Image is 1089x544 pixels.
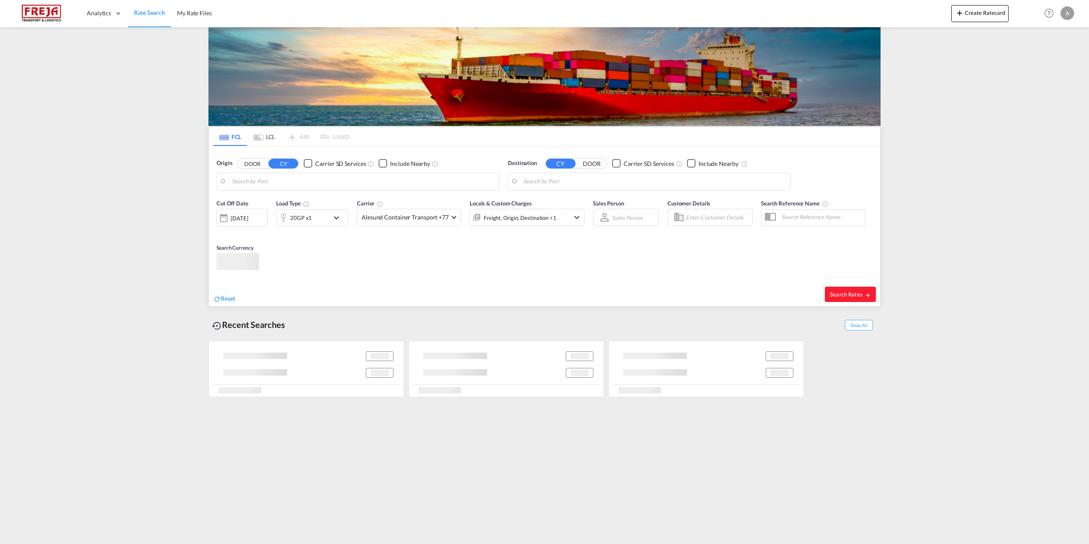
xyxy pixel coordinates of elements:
span: Cut Off Date [217,200,248,207]
input: Search by Port [232,175,495,188]
button: DOOR [237,159,267,168]
div: 20GP x1 [290,212,312,224]
span: Reset [221,295,235,302]
md-tab-item: LCL [247,127,281,146]
span: My Rate Files [177,9,212,17]
span: Help [1042,6,1056,20]
div: icon-refreshReset [213,294,235,304]
div: Carrier SD Services [624,159,674,168]
input: Enter Customer Details [686,211,750,224]
span: Customer Details [667,200,710,207]
md-icon: icon-arrow-right [865,292,871,298]
span: Search Currency [217,245,254,251]
div: [DATE] [231,214,248,222]
md-tab-item: FCL [213,127,247,146]
span: Rate Search [134,9,165,16]
span: Sales Person [593,200,624,207]
div: Freight Origin Destination Factory Stuffingicon-chevron-down [470,209,584,226]
md-icon: icon-refresh [213,295,221,303]
md-checkbox: Checkbox No Ink [612,159,674,168]
img: 586607c025bf11f083711d99603023e7.png [13,4,70,23]
md-icon: icon-backup-restore [212,321,222,331]
md-datepicker: Select [217,226,223,237]
button: icon-plus 400-fgCreate Ratecard [951,5,1009,22]
md-checkbox: Checkbox No Ink [687,159,738,168]
div: Help [1042,6,1060,21]
md-icon: icon-chevron-down [331,213,346,223]
div: Include Nearby [390,159,430,168]
input: Search Reference Name [777,211,865,223]
md-icon: icon-information-outline [303,201,310,208]
md-icon: Unchecked: Search for CY (Container Yard) services for all selected carriers.Checked : Search for... [676,160,683,167]
div: [DATE] [217,209,268,227]
md-pagination-wrapper: Use the left and right arrow keys to navigate between tabs [213,127,349,146]
span: Destination [508,159,537,168]
span: Origin [217,159,232,168]
span: Alesund Container Transport +77 [362,213,449,222]
div: Include Nearby [698,159,738,168]
span: Show All [845,320,873,330]
md-icon: icon-plus 400-fg [955,8,965,18]
md-checkbox: Checkbox No Ink [379,159,430,168]
button: CY [268,159,298,168]
span: Search Reference Name [761,200,829,207]
img: LCL+%26+FCL+BACKGROUND.png [208,27,881,126]
div: 20GP x1icon-chevron-down [276,209,348,226]
md-icon: Unchecked: Search for CY (Container Yard) services for all selected carriers.Checked : Search for... [368,160,374,167]
span: Analytics [87,9,111,17]
span: Load Type [276,200,310,207]
span: Locals & Custom Charges [470,200,532,207]
md-select: Sales Person [611,211,644,224]
div: A [1060,6,1074,20]
button: DOOR [577,159,607,168]
md-icon: Unchecked: Ignores neighbouring ports when fetching rates.Checked : Includes neighbouring ports w... [432,160,439,167]
span: Search Rates [830,291,871,298]
md-icon: The selected Trucker/Carrierwill be displayed in the rate results If the rates are from another f... [376,201,383,208]
button: Search Ratesicon-arrow-right [825,287,876,302]
md-icon: Unchecked: Ignores neighbouring ports when fetching rates.Checked : Includes neighbouring ports w... [741,160,748,167]
button: CY [546,159,576,168]
div: Carrier SD Services [315,159,366,168]
div: Origin DOOR CY Checkbox No InkUnchecked: Search for CY (Container Yard) services for all selected... [209,146,880,306]
input: Search by Port [523,175,786,188]
md-icon: Your search will be saved by the below given name [822,201,829,208]
div: Recent Searches [208,315,288,334]
md-icon: icon-chevron-down [572,212,582,222]
span: Carrier [357,200,383,207]
md-checkbox: Checkbox No Ink [304,159,366,168]
div: Freight Origin Destination Factory Stuffing [484,212,556,224]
